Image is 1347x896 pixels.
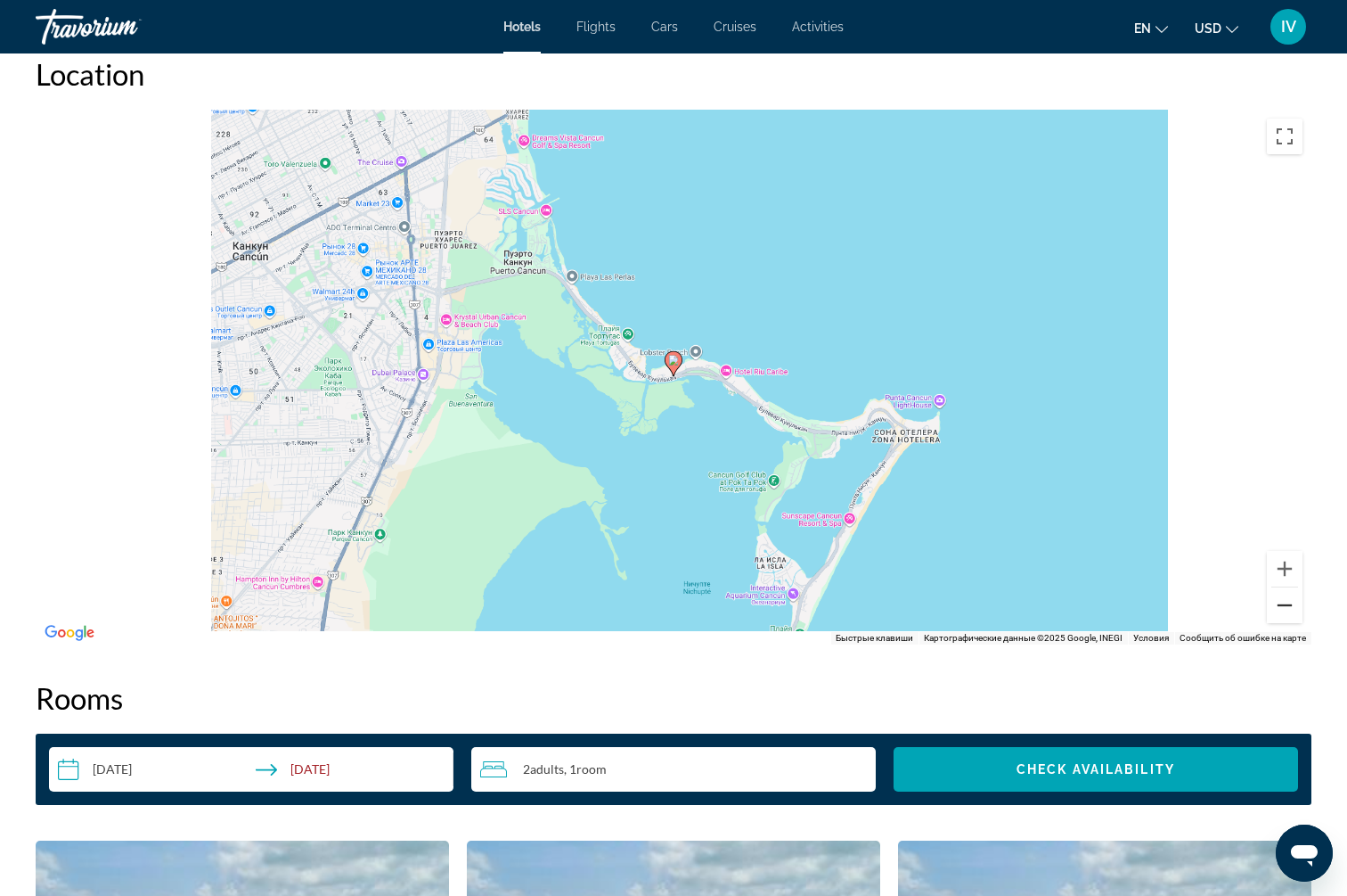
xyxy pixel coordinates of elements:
a: Открыть эту область в Google Картах (в новом окне) [40,621,99,645]
a: Hotels [503,20,541,34]
a: Cars [651,20,678,34]
a: Условия (ссылка откроется в новой вкладке) [1133,633,1169,643]
span: , 1 [564,762,607,777]
a: Travorium [36,4,214,50]
a: Сообщить об ошибке на карте [1180,633,1306,643]
a: Cruises [714,20,756,34]
span: Room [576,761,607,777]
span: USD [1195,21,1221,36]
button: Travelers: 2 adults, 0 children [471,747,876,792]
span: Картографические данные ©2025 Google, INEGI [924,633,1122,643]
button: User Menu [1265,8,1311,45]
button: Change currency [1195,15,1238,41]
span: IV [1281,18,1296,36]
button: Change language [1134,15,1168,41]
button: Увеличить [1267,551,1302,587]
span: 2 [523,762,564,777]
button: Включить полноэкранный режим [1267,119,1302,154]
button: Быстрые клавиши [836,632,913,645]
div: Search widget [49,747,1298,792]
img: Google [40,621,99,645]
button: Уменьшить [1267,588,1302,623]
a: Activities [792,20,844,34]
button: Check Availability [894,747,1298,792]
h2: Location [36,56,1311,92]
h2: Rooms [36,680,1311,716]
span: Check Availability [1016,762,1175,777]
span: Adults [530,761,564,777]
button: Check-in date: Nov 29, 2025 Check-out date: Dec 6, 2025 [49,747,453,792]
a: Flights [576,20,616,34]
iframe: Кнопка запуска окна обмена сообщениями [1276,825,1333,882]
span: en [1134,21,1151,36]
